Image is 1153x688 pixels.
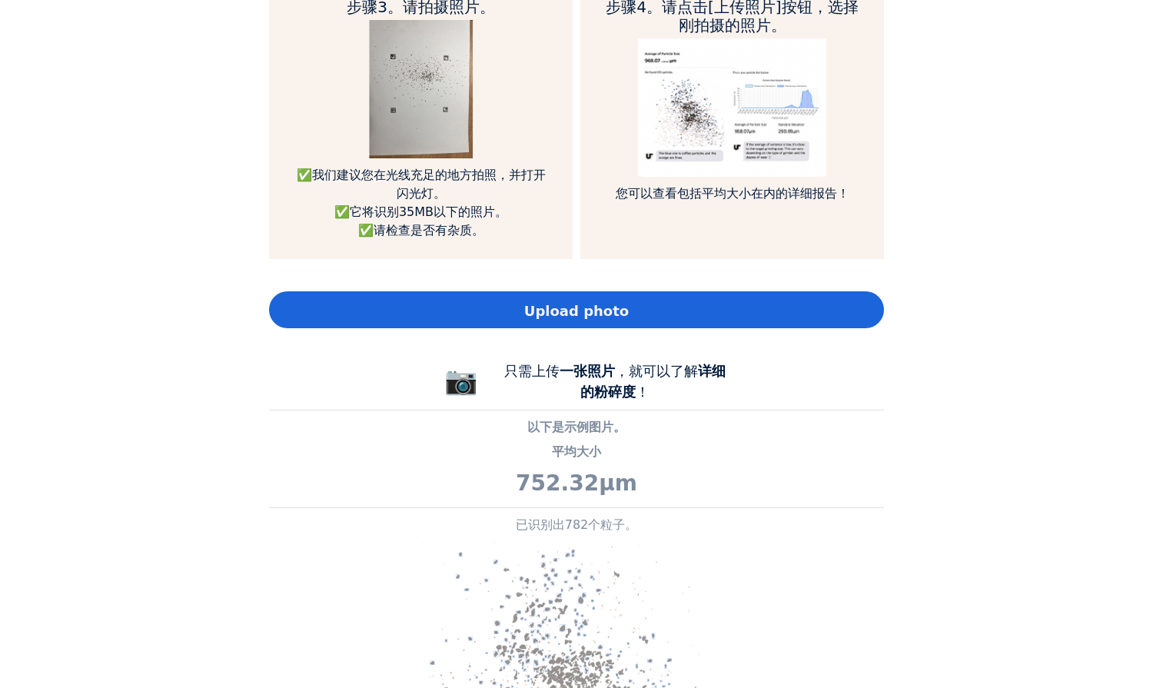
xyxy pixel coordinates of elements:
[580,363,726,400] b: 详细的粉碎度
[560,363,615,379] b: 一张照片
[269,516,884,534] p: 已识别出782个粒子。
[369,20,473,158] img: guide
[292,166,550,240] p: ✅我们建议您在光线充足的地方拍照，并打开闪光灯。 ✅它将识别35MB以下的照片。 ✅请检查是否有杂质。
[500,361,730,402] div: 只需上传 ，就可以了解 ！
[269,418,884,437] p: 以下是示例图片。
[269,443,884,461] p: 平均大小
[444,365,478,396] span: 📷
[638,38,826,177] img: guide
[269,467,884,500] p: 752.32μm
[603,184,861,203] p: 您可以查看包括平均大小在内的详细报告！
[524,301,629,321] span: Upload photo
